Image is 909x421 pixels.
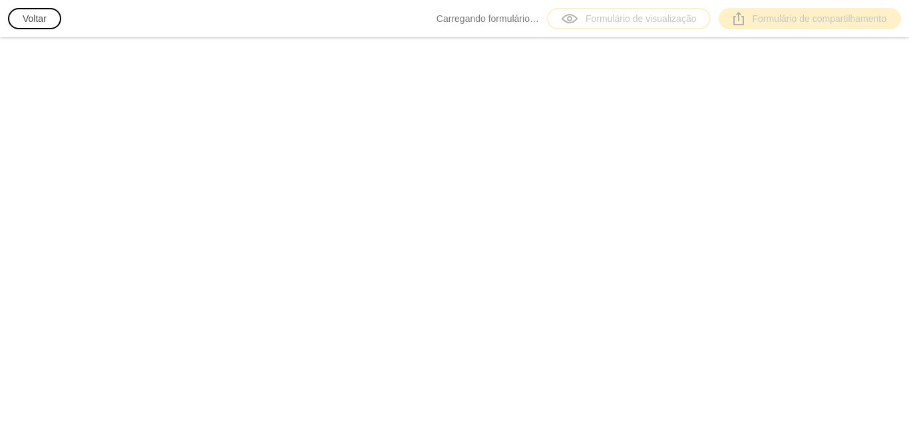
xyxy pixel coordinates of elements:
[23,13,47,24] font: Voltar
[752,13,886,24] font: Formulário de compartilhamento
[719,8,901,29] a: Formulário de compartilhamento
[8,8,61,29] button: Voltar
[437,13,539,24] font: Carregando formulário…
[547,8,711,29] a: Formulário de visualização
[586,13,697,24] font: Formulário de visualização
